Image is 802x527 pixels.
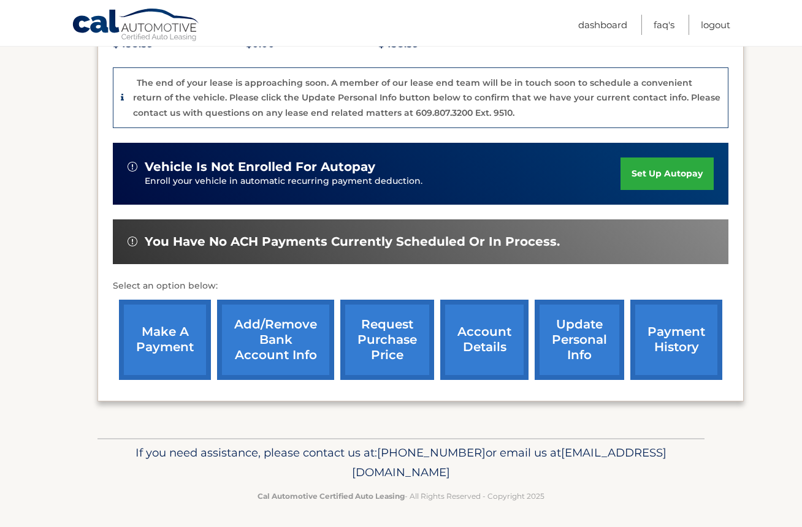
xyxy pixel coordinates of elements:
a: payment history [630,300,722,380]
span: vehicle is not enrolled for autopay [145,159,375,175]
img: alert-white.svg [128,237,137,246]
p: If you need assistance, please contact us at: or email us at [105,443,697,482]
p: - All Rights Reserved - Copyright 2025 [105,490,697,502]
a: update personal info [535,300,624,380]
a: account details [440,300,529,380]
a: set up autopay [621,157,714,190]
a: Cal Automotive [72,8,200,44]
a: make a payment [119,300,211,380]
strong: Cal Automotive Certified Auto Leasing [258,491,405,501]
a: Add/Remove bank account info [217,300,334,380]
a: request purchase price [340,300,434,380]
p: Select an option below: [113,279,728,294]
span: [PHONE_NUMBER] [377,445,486,460]
a: FAQ's [654,15,674,35]
span: You have no ACH payments currently scheduled or in process. [145,234,560,249]
a: Logout [701,15,730,35]
a: Dashboard [578,15,627,35]
p: The end of your lease is approaching soon. A member of our lease end team will be in touch soon t... [133,77,720,118]
p: Enroll your vehicle in automatic recurring payment deduction. [145,175,621,188]
img: alert-white.svg [128,162,137,172]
